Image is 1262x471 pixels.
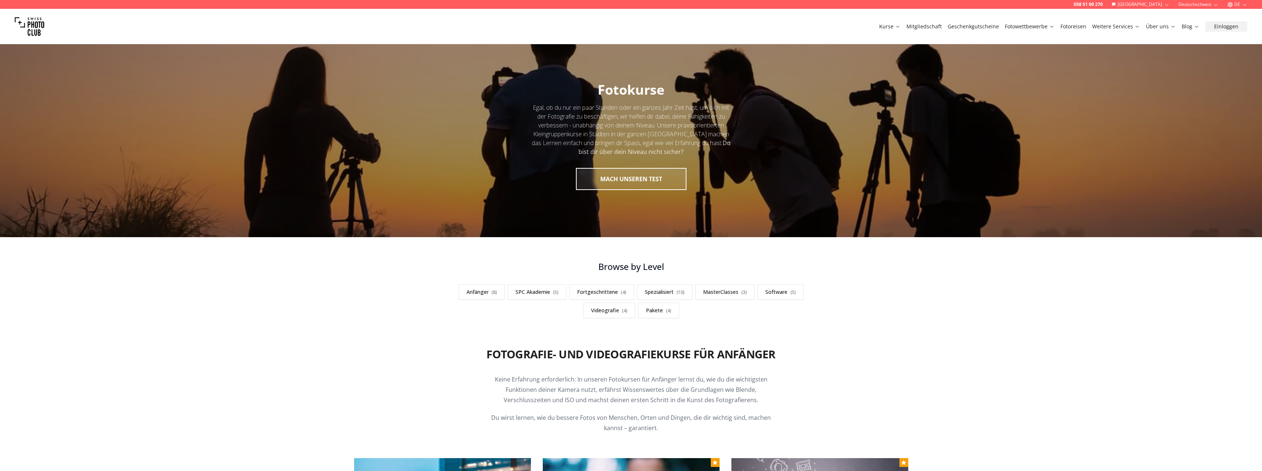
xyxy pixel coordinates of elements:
a: Kurse [879,23,901,30]
span: ( 5 ) [790,289,796,295]
button: Mitgliedschaft [903,21,945,32]
button: Kurse [876,21,903,32]
span: ( 4 ) [666,307,671,314]
div: Egal, ob du nur ein paar Stunden oder ein ganzes Jahr Zeit hast, um dich mit der Fotografie zu be... [531,103,731,156]
a: SPC Akademie(5) [508,284,566,300]
span: ( 4 ) [622,307,627,314]
a: Fortgeschrittene(4) [569,284,634,300]
span: ( 8 ) [492,289,497,295]
a: Pakete(4) [638,303,679,318]
span: ( 5 ) [553,289,559,295]
a: Anfänger(8) [459,284,505,300]
p: Keine Erfahrung erforderlich: In unseren Fotokursen für Anfänger lernst du, wie du die wichtigste... [490,374,773,405]
button: Geschenkgutscheine [945,21,1002,32]
span: ( 4 ) [621,289,626,295]
span: ( 3 ) [741,289,747,295]
img: Swiss photo club [15,12,44,41]
p: Du wirst lernen, wie du bessere Fotos von Menschen, Orten und Dingen, die dir wichtig sind, mache... [490,412,773,433]
a: Mitgliedschaft [906,23,942,30]
button: Fotoreisen [1058,21,1089,32]
a: Blog [1182,23,1199,30]
a: Videografie(4) [583,303,635,318]
button: Weitere Services [1089,21,1143,32]
button: Fotowettbewerbe [1002,21,1058,32]
a: MasterClasses(3) [695,284,755,300]
h2: Fotografie- und Videografiekurse für Anfänger [486,348,775,361]
a: 058 51 00 270 [1074,1,1103,7]
a: Über uns [1146,23,1176,30]
button: Über uns [1143,21,1179,32]
a: Fotowettbewerbe [1005,23,1055,30]
button: Blog [1179,21,1202,32]
a: Fotoreisen [1060,23,1086,30]
a: Software(5) [758,284,804,300]
a: Geschenkgutscheine [948,23,999,30]
a: Weitere Services [1092,23,1140,30]
h3: Browse by Level [448,261,814,273]
span: ( 10 ) [677,289,685,295]
button: MACH UNSEREN TEST [576,168,686,190]
a: Spezialisiert(10) [637,284,692,300]
button: Einloggen [1205,21,1247,32]
span: Fotokurse [598,81,664,99]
